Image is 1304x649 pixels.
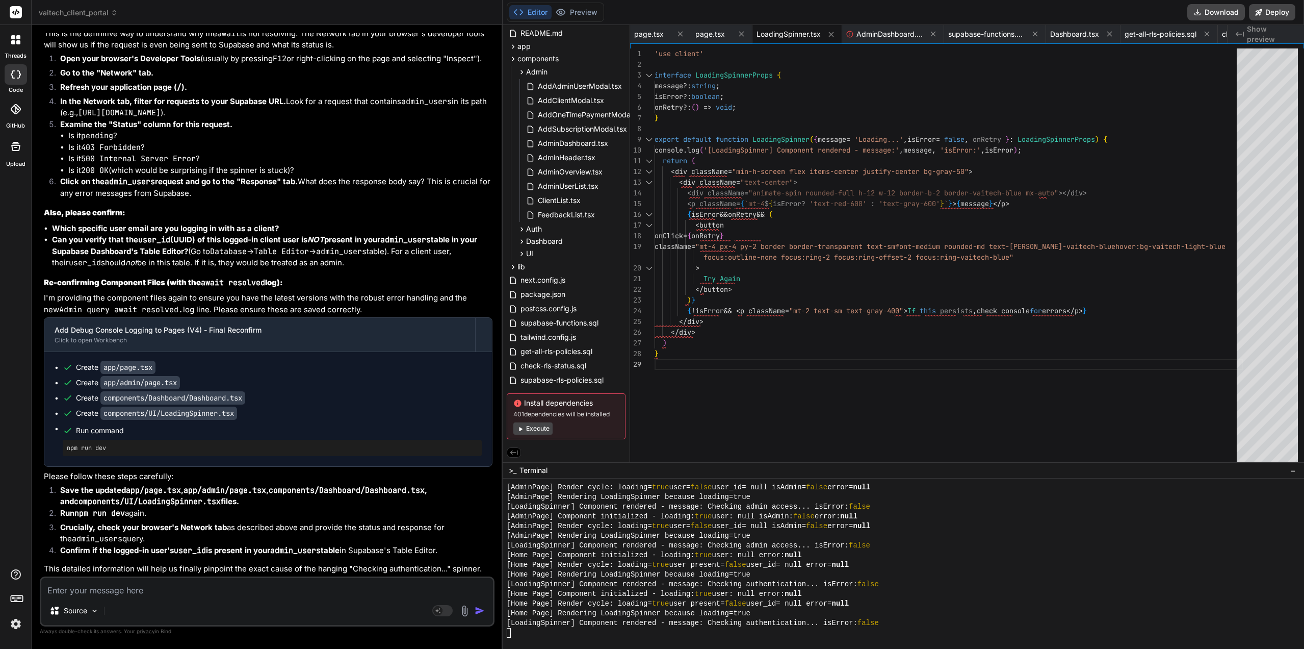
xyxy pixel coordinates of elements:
[1083,306,1087,315] span: }
[687,210,691,219] span: {
[1042,306,1066,315] span: errors
[699,317,703,326] span: >
[642,220,656,231] div: Click to collapse the range.
[981,145,985,155] span: ,
[517,54,559,64] span: components
[920,306,936,315] span: this
[201,278,265,288] code: await resolved
[720,210,728,219] span: &&
[952,188,1058,197] span: rder-vaitech-blue mx-auto"
[630,209,641,220] div: 16
[380,235,431,245] code: admin_users
[691,295,695,305] span: }
[55,336,465,344] div: Click to open Workbench
[712,483,806,492] span: user_id= null isAdmin=
[940,306,973,315] span: persists
[777,70,781,80] span: {
[60,119,232,129] strong: Examine the "Status" column for this request.
[773,199,801,208] span: isError
[519,374,605,386] span: supabase-rls-policies.sql
[699,220,724,230] span: button
[732,103,736,112] span: ;
[655,231,683,240] span: onClick
[703,103,712,112] span: =>
[720,274,740,283] span: Again
[1013,145,1018,155] span: )
[630,166,641,177] div: 12
[695,220,699,230] span: <
[1187,4,1245,20] button: Download
[76,378,180,388] div: Create
[630,220,641,231] div: 17
[100,376,180,389] code: app/admin/page.tsx
[691,103,695,112] span: (
[899,145,903,155] span: ,
[691,92,720,101] span: boolean
[537,209,596,221] span: FeedbackList.tsx
[60,82,187,92] strong: Refresh your application page ( ).
[691,156,695,165] span: (
[519,331,577,343] span: tailwind.config.js
[655,81,691,90] span: message?:
[630,134,641,145] div: 9
[513,410,619,418] span: 401 dependencies will be installed
[871,199,875,208] span: :
[977,306,1030,315] span: check console
[537,109,645,121] span: AddOneTimePaymentModal.tsx
[691,231,720,240] span: onRetry
[671,328,679,337] span: </
[1050,29,1099,39] span: Dashboard.tsx
[509,5,552,19] button: Editor
[846,135,850,144] span: =
[630,316,641,327] div: 25
[655,113,659,122] span: }
[177,82,181,92] code: /
[703,253,907,262] span: focus:outline-none focus:ring-2 focus:ring-offset-
[519,303,578,315] span: postcss.config.js
[1001,199,1005,208] span: p
[307,235,324,244] em: NOT
[537,123,628,135] span: AddSubscriptionModal.tsx
[801,199,805,208] span: ?
[690,483,712,492] span: false
[695,242,895,251] span: "mt-4 px-4 py-2 border border-transparent text-sm
[1115,242,1225,251] span: hover:bg-vaitech-light-blue
[671,167,675,176] span: <
[810,135,814,144] span: (
[948,29,1025,39] span: supabase-functions.sql
[907,135,936,144] span: isError
[90,607,99,615] img: Pick Models
[630,306,641,316] div: 24
[655,92,691,101] span: isError?:
[728,285,732,294] span: >
[736,306,740,315] span: <
[475,606,485,616] img: icon
[903,145,932,155] span: message
[76,393,245,403] div: Create
[744,188,748,197] span: =
[806,483,827,492] span: false
[630,188,641,198] div: 14
[7,615,24,633] img: settings
[519,360,587,372] span: check-rls-status.sql
[519,288,566,301] span: package.json
[1290,465,1296,476] span: −
[81,142,141,153] code: 403 Forbidden
[793,178,797,187] span: >
[100,361,155,374] code: app/page.tsx
[537,137,609,149] span: AdminDashboard.tsx
[720,231,724,240] span: }
[691,81,716,90] span: string
[814,135,818,144] span: {
[316,246,367,257] code: admin_users
[716,103,732,112] span: void
[642,177,656,188] div: Click to collapse the range.
[507,483,652,492] span: [AdminPage] Render cycle: loading=
[630,102,641,113] div: 6
[856,29,923,39] span: AdminDashboard.tsx
[703,274,716,283] span: Try
[68,142,492,154] li: Is it ?
[60,68,153,78] strong: Go to the "Network" tab.
[642,70,656,81] div: Click to collapse the range.
[932,145,936,155] span: ,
